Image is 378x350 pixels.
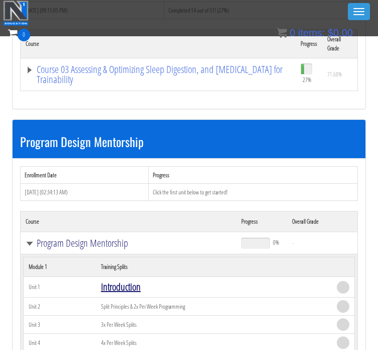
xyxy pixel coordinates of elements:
[96,316,332,334] td: 3x Per Week Splits
[149,184,358,201] td: Click the first unit below to get started!
[24,257,96,277] th: Module 1
[3,1,29,26] img: n1-education
[21,212,236,232] th: Course
[24,316,96,334] td: Unit 3
[96,257,332,277] th: Training Splits
[328,27,353,38] bdi: 0.00
[101,280,141,294] a: Introduction
[277,28,287,38] img: icon11.png
[20,135,358,148] h3: Program Design Mentorship
[24,298,96,316] td: Unit 2
[236,212,287,232] th: Progress
[287,232,358,254] td: -
[149,166,358,183] th: Progress
[290,27,295,38] span: 0
[21,184,149,201] td: [DATE] (02:34:13 AM)
[18,29,30,41] span: 0
[26,64,291,85] a: Course 03 Assessing & Optimizing Sleep Digestion, and [MEDICAL_DATA] for Trainability
[328,27,333,38] span: $
[8,26,30,40] a: 0
[322,58,357,91] td: 71.68%
[26,238,231,248] a: Program Design Mentorship
[96,298,332,316] td: Split Principles & 2x Per Week Programming
[303,75,311,86] span: 27%
[287,212,358,232] th: Overall Grade
[21,166,149,183] th: Enrollment Date
[298,27,325,38] span: items:
[277,27,353,38] a: 0 items: $0.00
[24,277,96,298] td: Unit 1
[273,237,279,248] span: 0%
